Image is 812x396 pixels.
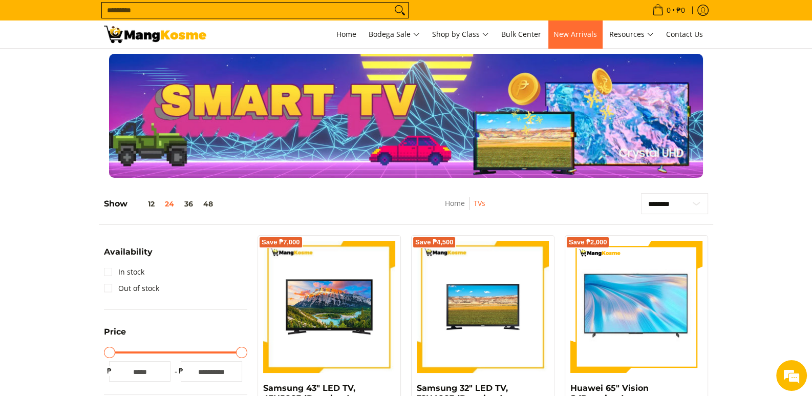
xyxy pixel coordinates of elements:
span: New Arrivals [553,29,597,39]
summary: Open [104,328,126,344]
span: Shop by Class [432,28,489,41]
a: Bodega Sale [364,20,425,48]
a: Home [445,198,465,208]
a: Contact Us [661,20,708,48]
button: 12 [127,200,160,208]
span: Resources [609,28,654,41]
span: Price [104,328,126,336]
a: Shop by Class [427,20,494,48]
span: ₱ [176,366,186,376]
img: samsung-32-inch-led-tv-full-view-mang-kosme [417,241,549,373]
nav: Main Menu [217,20,708,48]
span: Save ₱7,000 [262,239,300,245]
a: In stock [104,264,144,280]
span: Contact Us [666,29,703,39]
span: Save ₱4,500 [415,239,454,245]
span: Save ₱2,000 [569,239,607,245]
span: Availability [104,248,153,256]
a: Home [331,20,361,48]
span: Bulk Center [501,29,541,39]
nav: Breadcrumbs [389,197,541,220]
button: 36 [179,200,198,208]
em: Submit [150,316,186,329]
div: Minimize live chat window [168,5,193,30]
img: TVs - Premium Television Brands l Mang Kosme [104,26,206,43]
span: We are offline. Please leave us a message. [22,129,179,233]
button: 48 [198,200,218,208]
span: 0 [665,7,672,14]
span: Bodega Sale [369,28,420,41]
a: New Arrivals [548,20,602,48]
span: ₱ [104,366,114,376]
img: huawei-s-65-inch-4k-lcd-display-tv-full-view-mang-kosme [570,246,702,367]
span: Home [336,29,356,39]
a: Out of stock [104,280,159,297]
a: TVs [474,198,485,208]
a: Bulk Center [496,20,546,48]
h5: Show [104,199,218,209]
span: • [649,5,688,16]
summary: Open [104,248,153,264]
textarea: Type your message and click 'Submit' [5,280,195,316]
a: Resources [604,20,659,48]
button: Search [392,3,408,18]
button: 24 [160,200,179,208]
span: ₱0 [675,7,687,14]
div: Leave a message [53,57,172,71]
img: samsung-43-inch-led-tv-full-view- mang-kosme [263,241,395,373]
